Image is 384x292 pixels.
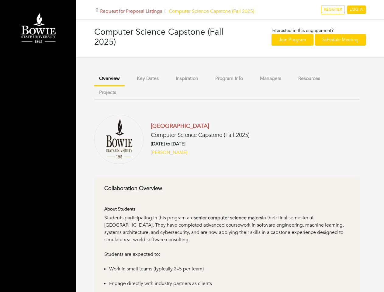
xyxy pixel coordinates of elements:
[94,27,230,47] h3: Computer Science Capstone (Fall 2025)
[272,34,313,46] a: Join Program
[194,214,262,221] strong: senior computer science majors
[171,72,203,85] button: Inspiration
[6,11,70,47] img: Bowie%20State%20University%20Logo.png
[104,185,350,192] h6: Collaboration Overview
[100,9,254,14] h5: Computer Science Capstone (Fall 2025)
[100,8,162,15] a: Request for Proposal Listings
[94,86,121,99] button: Projects
[151,132,250,139] h5: Computer Science Capstone (Fall 2025)
[104,251,350,265] div: Students are expected to:
[94,115,144,164] img: Bowie%20State%20University%20Logo%20(1).png
[132,72,164,85] button: Key Dates
[104,206,350,212] h6: About Students
[272,27,366,34] p: Interested in this engagement?
[109,265,350,280] li: Work in small teams (typically 3–5 per team)
[151,149,187,156] a: [PERSON_NAME]
[151,141,250,147] h6: [DATE] to [DATE]
[347,5,366,14] a: LOG IN
[94,72,125,86] button: Overview
[293,72,325,85] button: Resources
[104,214,350,251] div: Students participating in this program are in their final semester at [GEOGRAPHIC_DATA]. They hav...
[321,5,345,14] a: REGISTER
[151,122,209,130] a: [GEOGRAPHIC_DATA]
[210,72,248,85] button: Program Info
[315,34,366,46] a: Schedule Meeting
[255,72,286,85] button: Managers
